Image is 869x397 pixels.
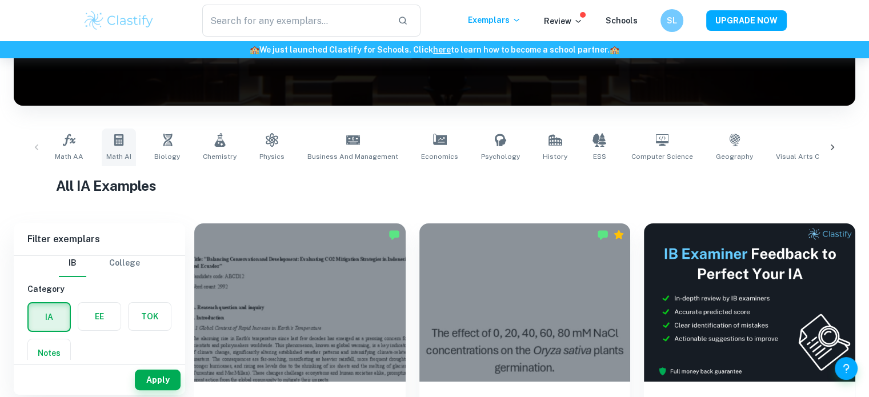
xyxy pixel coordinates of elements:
[481,151,520,162] span: Psychology
[421,151,458,162] span: Economics
[660,9,683,32] button: SL
[606,16,638,25] a: Schools
[59,250,140,277] div: Filter type choice
[543,151,567,162] span: History
[644,223,855,382] img: Thumbnail
[597,229,608,240] img: Marked
[14,223,185,255] h6: Filter exemplars
[593,151,606,162] span: ESS
[83,9,155,32] img: Clastify logo
[202,5,389,37] input: Search for any exemplars...
[250,45,259,54] span: 🏫
[631,151,693,162] span: Computer Science
[28,339,70,367] button: Notes
[2,43,867,56] h6: We just launched Clastify for Schools. Click to learn how to become a school partner.
[55,151,83,162] span: Math AA
[665,14,678,27] h6: SL
[544,15,583,27] p: Review
[610,45,619,54] span: 🏫
[78,303,121,330] button: EE
[613,229,624,240] div: Premium
[27,283,171,295] h6: Category
[56,175,814,196] h1: All IA Examples
[835,357,858,380] button: Help and Feedback
[203,151,237,162] span: Chemistry
[259,151,285,162] span: Physics
[154,151,180,162] span: Biology
[468,14,521,26] p: Exemplars
[109,250,140,277] button: College
[389,229,400,240] img: Marked
[706,10,787,31] button: UPGRADE NOW
[433,45,451,54] a: here
[29,303,70,331] button: IA
[129,303,171,330] button: TOK
[307,151,398,162] span: Business and Management
[135,370,181,390] button: Apply
[59,250,86,277] button: IB
[716,151,753,162] span: Geography
[106,151,131,162] span: Math AI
